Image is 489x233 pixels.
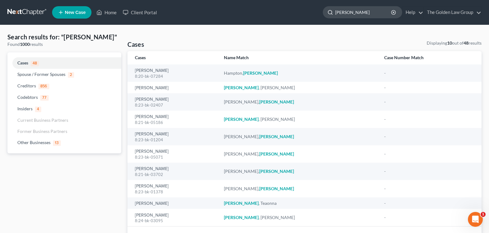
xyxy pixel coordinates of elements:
[135,218,214,224] div: 8:24-bk-03095
[447,40,452,46] strong: 10
[384,85,474,91] div: -
[17,60,28,65] span: Cases
[384,186,474,192] div: -
[127,40,144,49] h4: Cases
[135,213,169,218] a: [PERSON_NAME]
[384,70,474,76] div: -
[17,106,33,111] span: Insiders
[219,51,379,64] th: Name Match
[17,140,51,145] span: Other Businesses
[135,137,214,143] div: 8:23-bk-01204
[224,116,374,122] div: , [PERSON_NAME]
[224,70,374,76] div: Hampton,
[17,95,38,100] span: Codebtors
[135,86,169,90] a: [PERSON_NAME]
[464,40,469,46] strong: 48
[384,168,474,174] div: -
[384,99,474,105] div: -
[224,215,259,220] em: [PERSON_NAME]
[7,115,121,126] a: Current Business Partners
[38,84,49,89] span: 856
[135,184,169,188] a: [PERSON_NAME]
[40,95,49,101] span: 77
[135,201,169,206] a: [PERSON_NAME]
[379,51,482,64] th: Case Number Match
[17,117,68,123] span: Current Business Partners
[243,70,278,76] em: [PERSON_NAME]
[224,200,374,206] div: , Teaonna
[468,212,483,227] iframe: Intercom live chat
[20,42,30,47] strong: 1000
[7,103,121,115] a: Insiders4
[224,168,374,174] div: [PERSON_NAME],
[7,80,121,92] a: Creditors856
[135,102,214,108] div: 8:23-bk-02407
[17,72,65,77] span: Spouse / Former Spouses
[68,72,74,78] span: 2
[7,137,121,148] a: Other Businesses13
[335,7,392,18] input: Search by name...
[7,41,121,47] div: Found results
[7,126,121,137] a: Former Business Partners
[7,33,121,41] h4: Search results for: "[PERSON_NAME]"
[135,167,169,171] a: [PERSON_NAME]
[427,40,482,46] div: Displaying out of results
[224,214,374,221] div: , [PERSON_NAME]
[384,134,474,140] div: -
[224,134,374,140] div: [PERSON_NAME],
[135,120,214,125] div: 8:21-bk-05186
[7,69,121,80] a: Spouse / Former Spouses2
[224,151,374,157] div: [PERSON_NAME],
[224,116,259,122] em: [PERSON_NAME]
[224,186,374,192] div: [PERSON_NAME],
[135,97,169,102] a: [PERSON_NAME]
[224,85,259,90] em: [PERSON_NAME]
[424,7,481,18] a: The Golden Law Group
[259,186,294,191] em: [PERSON_NAME]
[224,99,374,105] div: [PERSON_NAME],
[259,134,294,139] em: [PERSON_NAME]
[259,99,294,104] em: [PERSON_NAME]
[135,172,214,178] div: 8:21-bk-03702
[7,92,121,103] a: Codebtors77
[384,116,474,122] div: -
[127,51,219,64] th: Cases
[135,189,214,195] div: 8:23-bk-01378
[384,151,474,157] div: -
[384,200,474,206] div: -
[53,140,61,146] span: 13
[224,85,374,91] div: , [PERSON_NAME]
[135,68,169,73] a: [PERSON_NAME]
[481,212,486,217] span: 1
[120,7,160,18] a: Client Portal
[135,132,169,136] a: [PERSON_NAME]
[17,129,67,134] span: Former Business Partners
[31,61,39,66] span: 48
[7,57,121,69] a: Cases48
[17,83,36,88] span: Creditors
[135,73,214,79] div: 8:20-bk-07284
[384,214,474,221] div: -
[135,154,214,160] div: 8:23-bk-05071
[65,10,86,15] span: New Case
[135,115,169,119] a: [PERSON_NAME]
[259,151,294,156] em: [PERSON_NAME]
[135,149,169,154] a: [PERSON_NAME]
[35,107,41,112] span: 4
[93,7,120,18] a: Home
[224,200,259,206] em: [PERSON_NAME]
[402,7,423,18] a: Help
[259,169,294,174] em: [PERSON_NAME]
